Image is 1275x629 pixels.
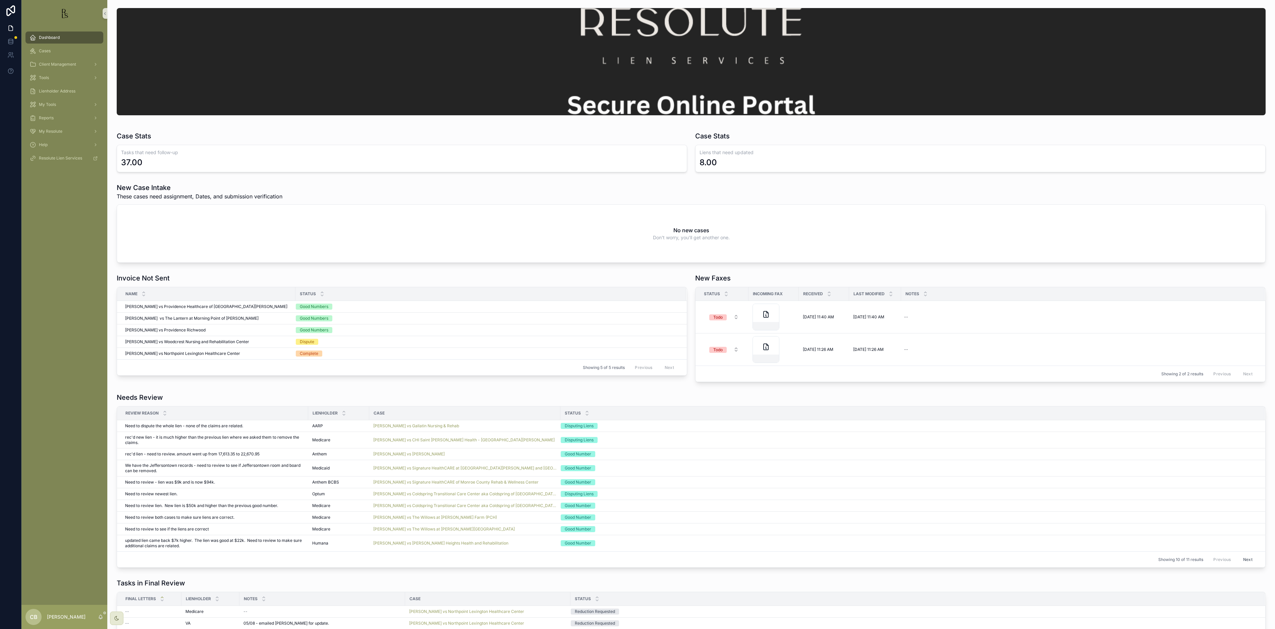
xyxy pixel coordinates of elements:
[704,311,744,323] button: Select Button
[571,609,1257,615] a: Reduction Requested
[21,27,107,173] div: scrollable content
[125,451,260,457] span: rec'd lien - need to review. amount went up from 17,613.35 to 22,670.95
[296,339,678,345] a: Dispute
[125,463,304,474] a: We have the Jeffersontown records - need to review to see if Jeffersontown room and board can be ...
[244,596,258,602] span: Notes
[803,347,845,352] a: [DATE] 11:26 AM
[125,609,177,614] a: --
[300,351,318,357] div: Complete
[39,75,49,80] span: Tools
[561,514,1257,520] a: Good Number
[117,183,282,192] h1: New Case Intake
[312,465,330,471] span: Medicaid
[713,314,723,320] div: Todo
[373,541,508,546] a: [PERSON_NAME] vs [PERSON_NAME] Heights Health and Rehabilitation
[125,503,304,508] a: Need to review lien. New lien is $50k and higher than the previous good number.
[312,541,328,546] span: Humana
[561,503,1257,509] a: Good Number
[125,621,177,626] a: --
[373,437,555,443] a: [PERSON_NAME] vs CHI Saint [PERSON_NAME] Health - [GEOGRAPHIC_DATA][PERSON_NAME]
[565,423,594,429] div: Disputing Liens
[1238,554,1257,565] button: Next
[125,316,259,321] span: [PERSON_NAME] vs The Lantern at Morning Point of [PERSON_NAME]
[300,291,316,297] span: Status
[373,526,556,532] a: [PERSON_NAME] vs The Willows at [PERSON_NAME][GEOGRAPHIC_DATA]
[125,609,129,614] span: --
[125,491,304,497] a: Need to review newest lien.
[312,491,365,497] a: Optum
[125,515,234,520] span: Need to review both cases to make sure liens are correct.
[185,609,235,614] a: Medicare
[25,99,103,111] a: My Tools
[125,596,156,602] span: Final Letters
[312,541,365,546] a: Humana
[125,351,291,356] a: [PERSON_NAME] vs Northpoint Lexington Healthcare Center
[373,465,556,471] a: [PERSON_NAME] vs Signature HealthCARE at [GEOGRAPHIC_DATA][PERSON_NAME] and [GEOGRAPHIC_DATA]
[185,609,204,614] span: Medicare
[561,526,1257,532] a: Good Number
[803,291,823,297] span: Received
[39,102,56,107] span: My Tools
[561,540,1257,546] a: Good Number
[125,526,304,532] a: Need to review to see if the liens are correct
[125,291,137,297] span: Name
[373,480,539,485] a: [PERSON_NAME] vs Signature HealthCARE of Monroe County Rehab & Wellness Center
[704,291,720,297] span: Status
[695,131,730,141] h1: Case Stats
[803,314,834,320] span: [DATE] 11:40 AM
[117,578,185,588] h1: Tasks in Final Review
[117,273,170,283] h1: Invoice Not Sent
[243,621,329,626] span: 05/08 - emailed [PERSON_NAME] for update.
[25,32,103,44] a: Dashboard
[313,411,338,416] span: Lienholder
[312,465,365,471] a: Medicaid
[312,451,327,457] span: Anthem
[39,48,51,54] span: Cases
[312,423,365,429] a: AARP
[186,596,211,602] span: Lienholder
[125,316,291,321] a: [PERSON_NAME] vs The Lantern at Morning Point of [PERSON_NAME]
[565,540,591,546] div: Good Number
[373,515,497,520] a: [PERSON_NAME] vs The Willows at [PERSON_NAME] Farm (PCH)
[312,437,365,443] a: Medicare
[296,327,678,333] a: Good Numbers
[312,491,325,497] span: Optum
[575,609,615,615] div: Reduction Requested
[673,226,709,234] h2: No new cases
[373,451,445,457] a: [PERSON_NAME] vs [PERSON_NAME]
[409,621,524,626] a: [PERSON_NAME] vs Northpoint Lexington Healthcare Center
[373,423,556,429] a: [PERSON_NAME] vs Gallatin Nursing & Rehab
[47,614,86,620] p: [PERSON_NAME]
[125,435,304,445] span: rec'd new lien - it is much higher than the previous lien where we asked them to remove the claims.
[373,503,556,508] a: [PERSON_NAME] vs Coldspring Transitional Care Center aka Coldspring of [GEOGRAPHIC_DATA]
[565,465,591,471] div: Good Number
[373,491,556,497] a: [PERSON_NAME] vs Coldspring Transitional Care Center aka Coldspring of [GEOGRAPHIC_DATA]
[409,596,421,602] span: Case
[704,343,744,356] a: Select Button
[300,327,328,333] div: Good Numbers
[59,8,70,19] img: App logo
[704,343,744,356] button: Select Button
[125,538,304,549] a: updated lien came back $7k higher. The lien was good at $22k. Need to review to make sure additio...
[853,291,885,297] span: Last Modified
[695,273,731,283] h1: New Faxes
[185,621,235,626] a: VA
[565,411,581,416] span: Status
[561,423,1257,429] a: Disputing Liens
[373,423,459,429] a: [PERSON_NAME] vs Gallatin Nursing & Rehab
[312,526,330,532] span: Medicare
[561,437,1257,443] a: Disputing Liens
[125,351,240,356] span: [PERSON_NAME] vs Northpoint Lexington Healthcare Center
[312,515,330,520] span: Medicare
[565,514,591,520] div: Good Number
[312,480,339,485] span: Anthem BCBS
[565,437,594,443] div: Disputing Liens
[39,129,62,134] span: My Resolute
[561,479,1257,485] a: Good Number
